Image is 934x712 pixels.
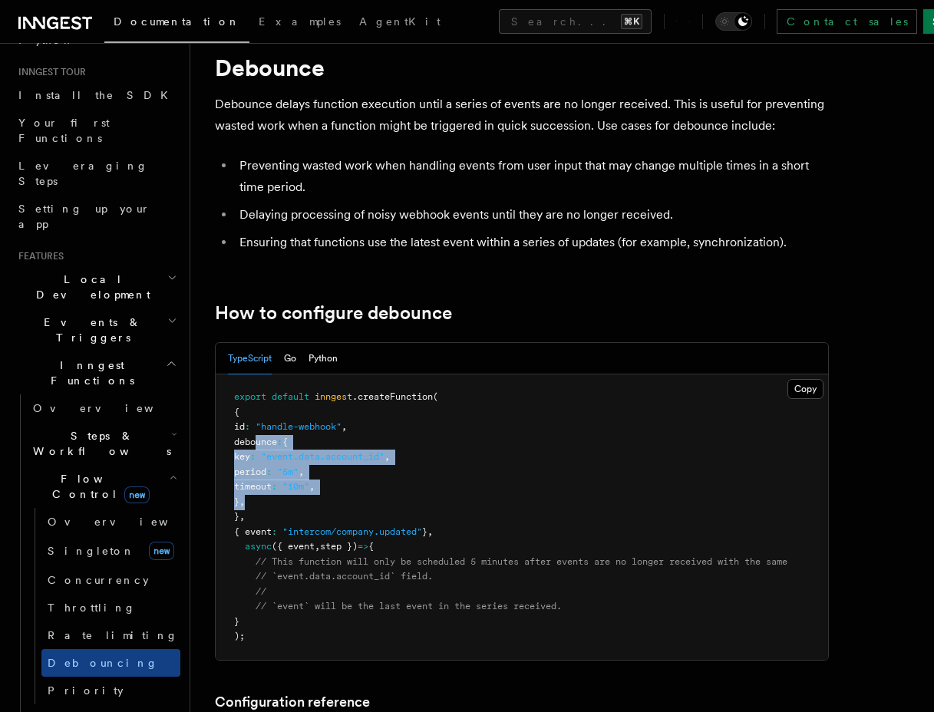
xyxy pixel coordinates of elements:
[272,526,277,537] span: :
[359,15,441,28] span: AgentKit
[114,15,240,28] span: Documentation
[256,586,266,597] span: //
[12,315,167,345] span: Events & Triggers
[249,5,350,41] a: Examples
[18,117,110,144] span: Your first Functions
[299,466,304,477] span: ,
[27,428,171,459] span: Steps & Workflows
[12,265,180,308] button: Local Development
[234,466,266,477] span: period
[234,437,277,447] span: debounce
[12,351,180,394] button: Inngest Functions
[266,466,272,477] span: :
[27,508,180,704] div: Flow Controlnew
[12,358,166,388] span: Inngest Functions
[499,9,652,34] button: Search...⌘K
[358,541,368,552] span: =>
[41,594,180,621] a: Throttling
[315,391,352,402] span: inngest
[234,481,272,492] span: timeout
[12,81,180,109] a: Install the SDK
[41,677,180,704] a: Priority
[234,496,239,507] span: }
[621,14,642,29] kbd: ⌘K
[256,421,342,432] span: "handle-webhook"
[234,451,250,462] span: key
[18,203,150,230] span: Setting up your app
[234,511,239,522] span: }
[277,466,299,477] span: "5m"
[256,571,433,582] span: // `event.data.account_id` field.
[48,545,135,557] span: Singleton
[777,9,917,34] a: Contact sales
[239,496,245,507] span: ,
[282,437,288,447] span: {
[234,616,239,627] span: }
[368,541,374,552] span: {
[282,526,422,537] span: "intercom/company.updated"
[277,437,282,447] span: :
[18,160,148,187] span: Leveraging Steps
[12,152,180,195] a: Leveraging Steps
[48,657,158,669] span: Debouncing
[27,465,180,508] button: Flow Controlnew
[12,272,167,302] span: Local Development
[352,391,433,402] span: .createFunction
[245,421,250,432] span: :
[384,451,390,462] span: ,
[234,407,239,417] span: {
[320,541,358,552] span: step })
[12,250,64,262] span: Features
[422,526,427,537] span: }
[48,602,136,614] span: Throttling
[250,451,256,462] span: :
[261,451,384,462] span: "event.data.account_id"
[215,302,452,324] a: How to configure debounce
[234,391,266,402] span: export
[124,486,150,503] span: new
[433,391,438,402] span: (
[104,5,249,43] a: Documentation
[41,621,180,649] a: Rate limiting
[12,308,180,351] button: Events & Triggers
[309,481,315,492] span: ,
[48,516,206,528] span: Overview
[245,541,272,552] span: async
[27,422,180,465] button: Steps & Workflows
[235,155,829,198] li: Preventing wasted work when handling events from user input that may change multiple times in a s...
[259,15,341,28] span: Examples
[215,94,829,137] p: Debounce delays function execution until a series of events are no longer received. This is usefu...
[239,511,245,522] span: ,
[41,508,180,536] a: Overview
[48,629,178,641] span: Rate limiting
[149,542,174,560] span: new
[284,343,296,374] button: Go
[18,89,177,101] span: Install the SDK
[27,394,180,422] a: Overview
[235,204,829,226] li: Delaying processing of noisy webhook events until they are no longer received.
[350,5,450,41] a: AgentKit
[41,649,180,677] a: Debouncing
[234,421,245,432] span: id
[272,391,309,402] span: default
[48,574,149,586] span: Concurrency
[41,536,180,566] a: Singletonnew
[256,556,787,567] span: // This function will only be scheduled 5 minutes after events are no longer received with the same
[342,421,347,432] span: ,
[12,195,180,238] a: Setting up your app
[272,481,277,492] span: :
[787,379,823,399] button: Copy
[309,343,338,374] button: Python
[427,526,433,537] span: ,
[282,481,309,492] span: "10m"
[715,12,752,31] button: Toggle dark mode
[272,541,315,552] span: ({ event
[48,684,124,697] span: Priority
[315,541,320,552] span: ,
[27,471,169,502] span: Flow Control
[234,631,245,641] span: );
[256,601,562,611] span: // `event` will be the last event in the series received.
[12,66,86,78] span: Inngest tour
[41,566,180,594] a: Concurrency
[228,343,272,374] button: TypeScript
